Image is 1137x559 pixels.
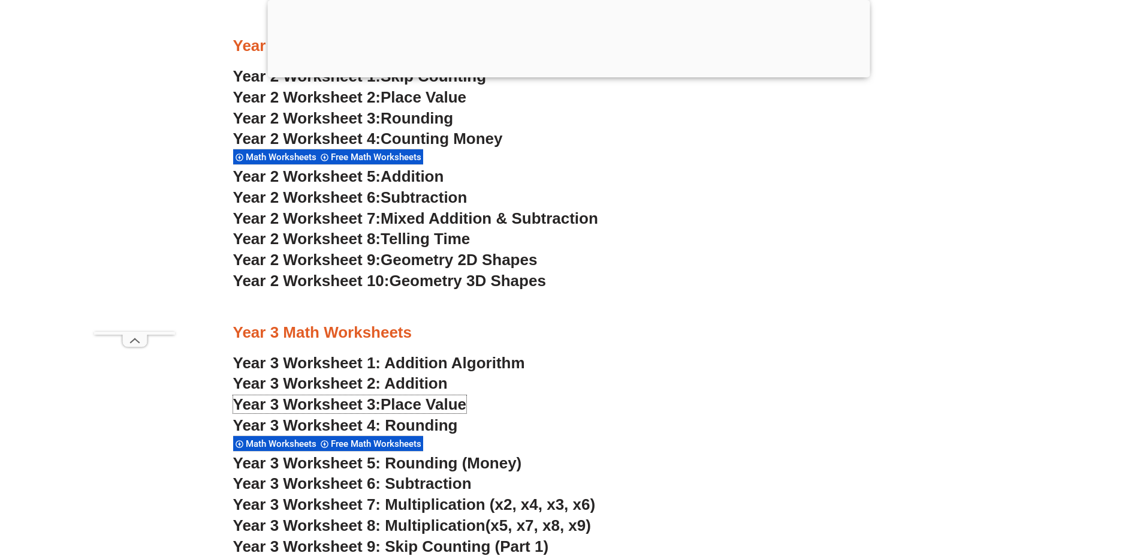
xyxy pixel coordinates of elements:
[318,435,423,452] div: Free Math Worksheets
[381,395,466,413] span: Place Value
[246,438,320,449] span: Math Worksheets
[381,130,503,148] span: Counting Money
[233,395,467,413] a: Year 3 Worksheet 3:Place Value
[381,230,470,248] span: Telling Time
[381,109,453,127] span: Rounding
[233,354,525,372] a: Year 3 Worksheet 1: Addition Algorithm
[937,423,1137,559] iframe: Chat Widget
[233,209,598,227] a: Year 2 Worksheet 7:Mixed Addition & Subtraction
[381,167,444,185] span: Addition
[233,88,381,106] span: Year 2 Worksheet 2:
[233,130,503,148] a: Year 2 Worksheet 4:Counting Money
[381,88,466,106] span: Place Value
[381,188,467,206] span: Subtraction
[485,516,591,534] span: (x5, x7, x8, x9)
[381,209,598,227] span: Mixed Addition & Subtraction
[233,230,471,248] a: Year 2 Worksheet 8:Telling Time
[389,272,545,290] span: Geometry 3D Shapes
[233,88,467,106] a: Year 2 Worksheet 2:Place Value
[233,395,381,413] span: Year 3 Worksheet 3:
[233,537,549,555] a: Year 3 Worksheet 9: Skip Counting (Part 1)
[233,167,381,185] span: Year 2 Worksheet 5:
[233,272,546,290] a: Year 2 Worksheet 10:Geometry 3D Shapes
[233,67,381,85] span: Year 2 Worksheet 1:
[233,109,454,127] a: Year 2 Worksheet 3:Rounding
[233,109,381,127] span: Year 2 Worksheet 3:
[233,36,904,56] h3: Year 2 Math Worksheets
[381,251,537,269] span: Geometry 2D Shapes
[233,67,487,85] a: Year 2 Worksheet 1:Skip Counting
[233,209,381,227] span: Year 2 Worksheet 7:
[94,28,175,332] iframe: Advertisement
[381,67,486,85] span: Skip Counting
[246,152,320,163] span: Math Worksheets
[233,251,538,269] a: Year 2 Worksheet 9:Geometry 2D Shapes
[233,230,381,248] span: Year 2 Worksheet 8:
[233,474,472,492] a: Year 3 Worksheet 6: Subtraction
[233,416,458,434] a: Year 3 Worksheet 4: Rounding
[233,435,318,452] div: Math Worksheets
[233,323,904,343] h3: Year 3 Math Worksheets
[233,188,468,206] a: Year 2 Worksheet 6:Subtraction
[233,272,390,290] span: Year 2 Worksheet 10:
[233,374,448,392] a: Year 3 Worksheet 2: Addition
[233,149,318,165] div: Math Worksheets
[233,167,444,185] a: Year 2 Worksheet 5:Addition
[331,438,425,449] span: Free Math Worksheets
[233,454,522,472] a: Year 3 Worksheet 5: Rounding (Money)
[318,149,423,165] div: Free Math Worksheets
[233,251,381,269] span: Year 2 Worksheet 9:
[233,188,381,206] span: Year 2 Worksheet 6:
[331,152,425,163] span: Free Math Worksheets
[233,516,485,534] span: Year 3 Worksheet 8: Multiplication
[233,495,596,513] a: Year 3 Worksheet 7: Multiplication (x2, x4, x3, x6)
[233,130,381,148] span: Year 2 Worksheet 4:
[233,516,591,534] a: Year 3 Worksheet 8: Multiplication(x5, x7, x8, x9)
